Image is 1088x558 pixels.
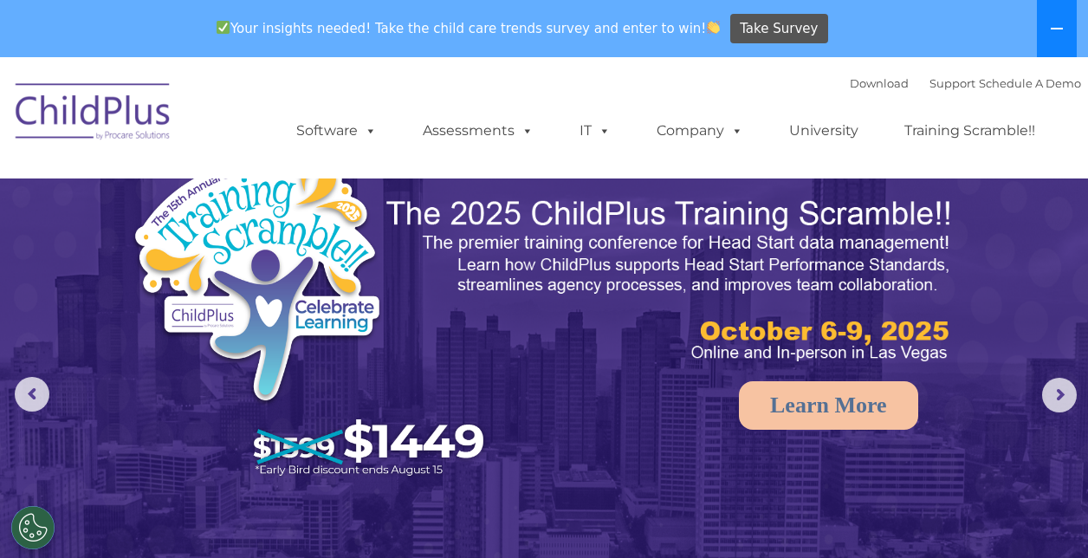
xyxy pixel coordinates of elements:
a: University [772,114,876,148]
a: Take Survey [730,14,828,44]
a: Learn More [739,381,918,430]
a: Software [279,114,394,148]
span: Last name [241,114,294,127]
font: | [850,76,1081,90]
img: ChildPlus by Procare Solutions [7,71,180,158]
img: 👏 [707,21,720,34]
button: Cookies Settings [11,506,55,549]
span: Your insights needed! Take the child care trends survey and enter to win! [209,11,728,45]
a: Company [639,114,761,148]
a: Download [850,76,909,90]
a: Support [929,76,975,90]
span: Take Survey [740,14,818,44]
span: Phone number [241,185,314,198]
img: ✅ [217,21,230,34]
a: Training Scramble!! [887,114,1052,148]
a: Schedule A Demo [979,76,1081,90]
a: Assessments [405,114,551,148]
a: IT [562,114,628,148]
